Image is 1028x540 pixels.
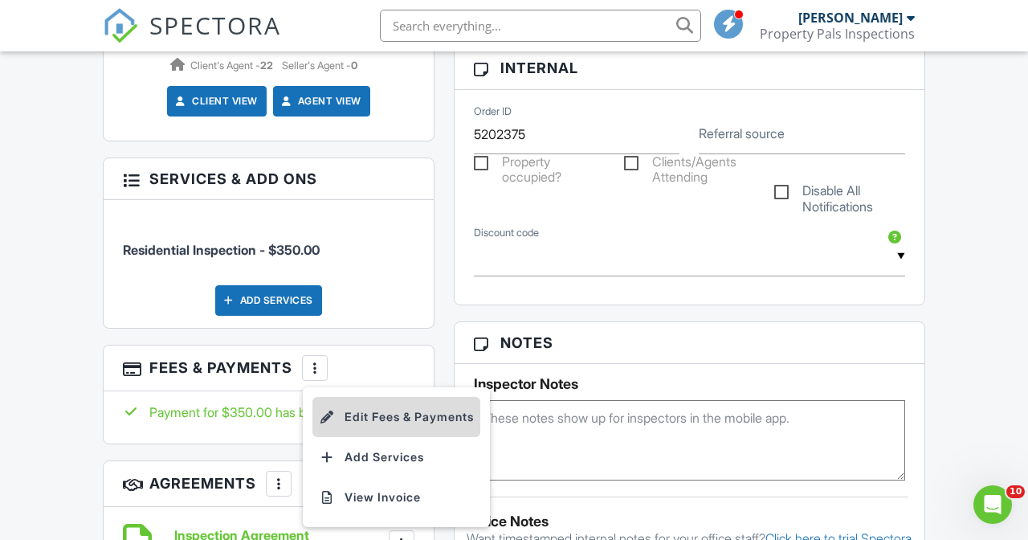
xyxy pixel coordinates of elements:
[215,285,322,316] div: Add Services
[123,212,414,272] li: Service: Residential Inspection
[282,59,357,72] span: Seller's Agent -
[774,183,905,203] label: Disable All Notifications
[123,403,414,421] div: Payment for $350.00 has been received.
[123,242,320,258] span: Residential Inspection - $350.00
[699,125,785,142] label: Referral source
[467,513,912,530] div: Office Notes
[103,22,281,55] a: SPECTORA
[624,154,755,174] label: Clients/Agents Attending
[190,59,275,72] span: Client's Agent -
[474,226,539,240] label: Discount code
[474,154,605,174] label: Property occupied?
[455,322,924,364] h3: Notes
[149,8,281,42] span: SPECTORA
[351,59,357,72] strong: 0
[173,93,258,109] a: Client View
[380,10,701,42] input: Search everything...
[104,158,434,200] h3: Services & Add ons
[798,10,903,26] div: [PERSON_NAME]
[474,376,905,392] h5: Inspector Notes
[1006,485,1025,498] span: 10
[104,346,434,391] h3: Fees & Payments
[104,461,434,507] h3: Agreements
[103,8,138,43] img: The Best Home Inspection Software - Spectora
[973,485,1012,524] iframe: Intercom live chat
[474,104,512,119] label: Order ID
[455,47,924,89] h3: Internal
[760,26,915,42] div: Property Pals Inspections
[279,93,361,109] a: Agent View
[260,59,273,72] strong: 22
